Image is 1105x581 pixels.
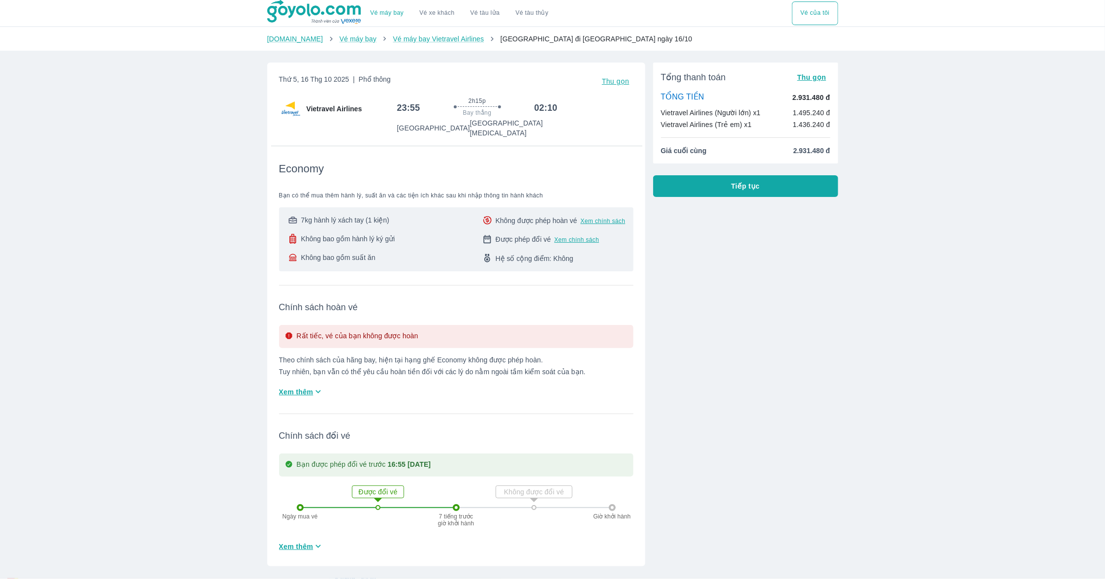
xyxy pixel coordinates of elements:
[419,9,454,17] a: Vé xe khách
[661,120,752,129] p: Vietravel Airlines (Trẻ em) x1
[661,146,707,156] span: Giá cuối cùng
[279,387,314,397] span: Xem thêm
[797,73,826,81] span: Thu gọn
[359,75,391,83] span: Phổ thông
[497,487,571,497] p: Không được đổi vé
[792,1,838,25] button: Vé của tôi
[267,35,323,43] a: [DOMAIN_NAME]
[393,35,484,43] a: Vé máy bay Vietravel Airlines
[279,301,633,313] span: Chính sách hoàn vé
[301,215,389,225] span: 7kg hành lý xách tay (1 kiện)
[661,92,704,103] p: TỔNG TIỀN
[267,34,838,44] nav: breadcrumb
[297,331,418,342] p: Rất tiếc, vé của bạn không được hoàn
[362,1,556,25] div: choose transportation mode
[307,104,362,114] span: Vietravel Airlines
[469,97,486,105] span: 2h15p
[279,162,324,176] span: Economy
[275,538,328,554] button: Xem thêm
[581,217,626,225] button: Xem chính sách
[661,108,761,118] p: Vietravel Airlines (Người lớn) x1
[496,234,551,244] span: Được phép đổi vé
[279,430,633,442] span: Chính sách đổi vé
[279,192,633,199] span: Bạn có thể mua thêm hành lý, suất ăn và các tiện ích khác sau khi nhập thông tin hành khách
[297,459,431,471] p: Bạn được phép đổi vé trước
[554,236,599,244] button: Xem chính sách
[279,74,391,88] span: Thứ 5, 16 Thg 10 2025
[278,513,322,520] p: Ngày mua vé
[437,513,476,527] p: 7 tiếng trước giờ khởi hành
[301,253,376,262] span: Không bao gồm suất ăn
[275,384,328,400] button: Xem thêm
[661,71,726,83] span: Tổng thanh toán
[653,175,838,197] button: Tiếp tục
[793,70,830,84] button: Thu gọn
[793,146,830,156] span: 2.931.480 đ
[370,9,404,17] a: Vé máy bay
[501,35,693,43] span: [GEOGRAPHIC_DATA] đi [GEOGRAPHIC_DATA] ngày 16/10
[793,120,830,129] p: 1.436.240 đ
[463,109,492,117] span: Bay thẳng
[470,118,558,138] p: [GEOGRAPHIC_DATA] [MEDICAL_DATA]
[301,234,395,244] span: Không bao gồm hành lý ký gửi
[792,93,830,102] p: 2.931.480 đ
[279,356,633,376] p: Theo chính sách của hãng bay, hiện tại hạng ghế Economy không được phép hoàn. Tuy nhiên, bạn vẫn ...
[602,77,630,85] span: Thu gọn
[353,75,355,83] span: |
[279,542,314,551] span: Xem thêm
[793,108,830,118] p: 1.495.240 đ
[590,513,634,520] p: Giờ khởi hành
[535,102,558,114] h6: 02:10
[340,35,377,43] a: Vé máy bay
[496,216,577,226] span: Không được phép hoàn vé
[463,1,508,25] a: Vé tàu lửa
[496,254,573,263] span: Hệ số cộng điểm: Không
[397,102,420,114] h6: 23:55
[792,1,838,25] div: choose transportation mode
[507,1,556,25] button: Vé tàu thủy
[731,181,760,191] span: Tiếp tục
[388,460,431,468] strong: 16:55 [DATE]
[598,74,633,88] button: Thu gọn
[397,123,470,133] p: [GEOGRAPHIC_DATA]
[353,487,403,497] p: Được đổi vé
